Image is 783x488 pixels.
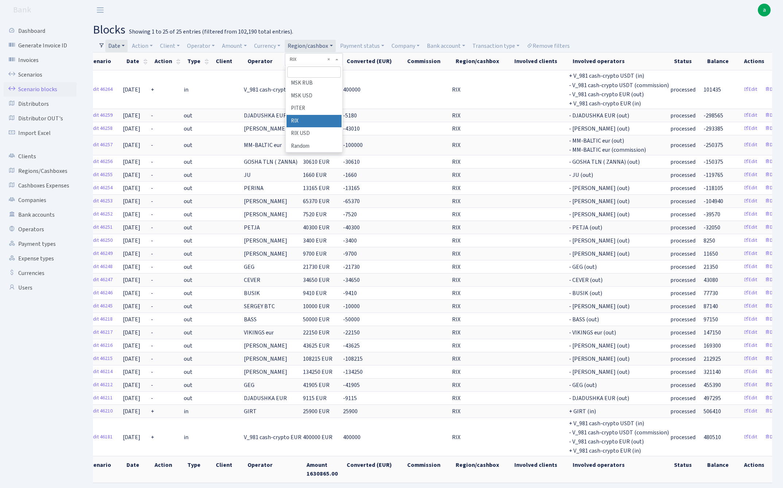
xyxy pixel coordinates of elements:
span: [DATE] [123,184,140,192]
span: [DATE] [123,289,140,297]
span: PERINA [244,184,264,192]
a: Edit 46218 [87,314,116,325]
span: out [184,158,192,166]
a: Expense types [4,251,77,266]
a: Companies [4,193,77,208]
a: Edit [740,353,760,364]
span: 1660 EUR [303,171,327,179]
span: -32050 [704,224,720,232]
li: MSK RUB [287,77,342,90]
span: - [151,171,153,179]
span: 7520 EUR [303,210,327,218]
li: PITER [287,102,342,115]
a: Edit [740,406,760,417]
a: Edit 46214 [87,366,116,377]
a: Payment status [337,40,387,52]
span: [PERSON_NAME] [244,125,287,133]
span: - [151,315,153,324]
span: RIX [452,112,460,120]
span: out [184,263,192,271]
span: RIX [452,302,460,310]
span: - [151,197,153,205]
a: Edit [740,84,760,95]
a: Edit [740,327,760,338]
span: RIX [452,224,460,232]
a: Currencies [4,266,77,280]
th: Scenario [83,53,122,70]
span: RIX [452,263,460,271]
a: Edit [740,392,760,404]
span: 43080 [704,276,718,284]
span: - [151,289,153,297]
span: RIX [290,56,334,63]
span: RIX [452,315,460,324]
span: -1660 [343,171,357,179]
span: processed [670,210,696,218]
a: Edit 46210 [87,406,116,417]
li: RIX USD [287,127,342,140]
a: Edit [740,169,760,181]
span: [PERSON_NAME] [244,197,287,205]
span: [DATE] [123,237,140,245]
span: out [184,250,192,258]
span: + [151,86,154,94]
li: MSK USD [287,90,342,102]
span: RIX [452,158,460,166]
span: - JU (out) [569,171,593,179]
span: 11650 [704,250,718,258]
span: processed [670,315,696,324]
span: - [151,263,153,271]
span: -250375 [704,141,723,149]
span: - [PERSON_NAME] (out) [569,302,630,310]
span: out [184,197,192,205]
span: -104940 [704,197,723,205]
span: out [184,210,192,218]
span: out [184,302,192,310]
a: Edit 46250 [87,235,116,246]
span: 50000 EUR [303,315,330,324]
a: Edit 46253 [87,195,116,207]
span: -50000 [343,315,360,324]
a: Scenarios [4,67,77,82]
span: [DATE] [123,250,140,258]
span: -5180 [343,112,357,120]
span: - CEVER (out) [569,276,603,284]
span: - MM-BALTIC eur (out) - MM-BALTIC eur (commission) [569,137,646,154]
span: -100000 [343,141,363,149]
span: -13165 [343,184,360,192]
a: Edit [740,248,760,259]
span: RIX [452,197,460,205]
a: Bank account [424,40,468,52]
span: out [184,237,192,245]
span: RIX [452,86,460,94]
span: BASS [244,315,257,324]
span: - [PERSON_NAME] (out) [569,184,630,192]
a: Edit 46216 [87,340,116,351]
span: BUSIK [244,289,260,297]
a: Edit [740,366,760,377]
span: processed [670,276,696,284]
span: processed [670,171,696,179]
span: DJADUSHKA EUR [244,112,287,120]
span: - [PERSON_NAME] (out) [569,197,630,205]
span: out [184,315,192,324]
span: 40300 EUR [303,224,330,232]
span: 3400 EUR [303,237,327,245]
a: Edit 46251 [87,222,116,233]
th: Status [670,53,703,70]
span: RIX [452,276,460,284]
span: 34650 EUR [303,276,330,284]
span: [DATE] [123,158,140,166]
a: Action [129,40,156,52]
span: [PERSON_NAME] [244,250,287,258]
a: Edit 46254 [87,182,116,194]
span: - [PERSON_NAME] (out) [569,250,630,258]
a: Operators [4,222,77,237]
span: 10000 EUR [303,302,330,310]
span: processed [670,302,696,310]
span: CEVER [244,276,260,284]
span: processed [670,289,696,297]
span: - GOSHA TLN ( ZANNA) (out) [569,158,640,166]
li: Random [287,140,342,153]
th: Type : activate to sort column ascending [183,53,211,70]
